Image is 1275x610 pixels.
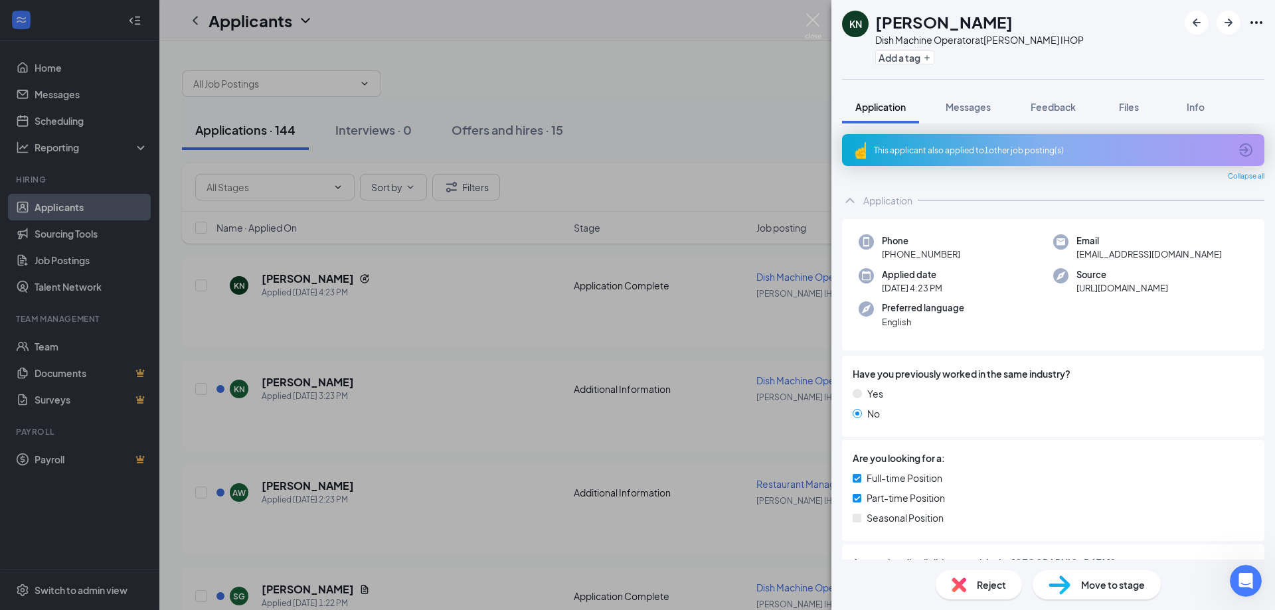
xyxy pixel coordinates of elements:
span: Files [1119,101,1139,113]
span: [EMAIL_ADDRESS][DOMAIN_NAME] [1076,248,1222,261]
svg: ArrowRight [1221,15,1236,31]
div: Application [863,194,912,207]
iframe: Intercom live chat [1230,565,1262,597]
span: Are you legally eligible to work in the [GEOGRAPHIC_DATA]? [853,555,1254,570]
div: KN [849,17,862,31]
span: Preferred language [882,301,964,315]
span: Application [855,101,906,113]
span: Have you previously worked in the same industry? [853,366,1070,381]
span: Info [1187,101,1205,113]
button: ArrowRight [1217,11,1240,35]
span: Source [1076,268,1168,281]
svg: ArrowLeftNew [1189,15,1205,31]
span: Messages [946,101,991,113]
button: PlusAdd a tag [875,50,934,64]
div: Dish Machine Operator at [PERSON_NAME] IHOP [875,33,1084,46]
span: [PHONE_NUMBER] [882,248,960,261]
span: Email [1076,234,1222,248]
span: Reject [977,577,1006,592]
span: Are you looking for a: [853,451,945,465]
span: Move to stage [1081,577,1145,592]
div: This applicant also applied to 1 other job posting(s) [874,145,1230,156]
span: Feedback [1031,101,1076,113]
span: English [882,315,964,329]
span: Seasonal Position [867,510,944,525]
span: Full-time Position [867,471,942,485]
span: Yes [867,386,883,401]
span: Part-time Position [867,491,945,505]
svg: ChevronUp [842,192,858,208]
h1: [PERSON_NAME] [875,11,1013,33]
span: Applied date [882,268,942,281]
span: [DATE] 4:23 PM [882,281,942,295]
button: ArrowLeftNew [1185,11,1209,35]
svg: Plus [923,54,931,62]
svg: ArrowCircle [1238,142,1254,158]
span: Phone [882,234,960,248]
span: [URL][DOMAIN_NAME] [1076,281,1168,295]
svg: Ellipses [1248,15,1264,31]
span: Collapse all [1228,171,1264,182]
span: No [867,406,880,421]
